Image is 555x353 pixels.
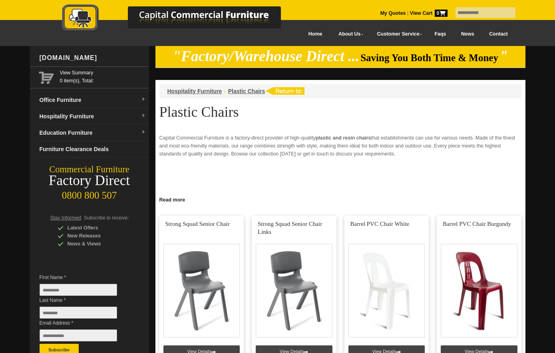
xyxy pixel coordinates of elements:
a: Furniture Clearance Deals [36,141,149,158]
h1: Plastic Chairs [159,104,521,120]
em: " [499,48,508,64]
div: Factory Direct [30,175,149,186]
input: Last Name * [40,307,117,319]
input: First Name * [40,284,117,296]
div: Commercial Furniture [30,164,149,175]
div: News & Views [58,240,133,248]
img: dropdown [141,130,146,135]
a: Hospitality Furnituredropdown [36,108,149,125]
span: Stay Informed [50,215,82,221]
a: Hospitality Furniture [167,88,222,94]
span: 0 item(s), Total: [60,69,146,84]
li: › [224,87,226,95]
a: Office Furnituredropdown [36,92,149,108]
img: Capital Commercial Furniture Logo [40,4,320,33]
img: dropdown [141,97,146,102]
a: My Quotes [380,10,406,16]
span: Email Address * [40,319,129,327]
img: dropdown [141,114,146,118]
strong: View Cart [410,10,448,16]
div: [DOMAIN_NAME] [36,46,149,70]
div: 0800 800 507 [30,186,149,201]
img: return to [265,87,304,95]
p: Capital Commercial Furniture is a factory-direct provider of high-quality that establishments can... [159,134,521,158]
a: View Cart0 [408,10,447,16]
em: "Factory/Warehouse Direct ... [173,48,359,64]
a: About Us [330,25,368,43]
div: New Releases [58,232,133,240]
span: Last Name * [40,296,129,304]
span: Saving You Both Time & Money [360,52,498,63]
span: Subscribe to receive: [84,215,129,221]
a: Contact [481,25,515,43]
a: View Summary [60,69,146,77]
a: Education Furnituredropdown [36,125,149,141]
a: Faqs [427,25,454,43]
span: First Name * [40,273,129,281]
div: Latest Offers [58,224,133,232]
strong: plastic and resin chairs [316,135,371,141]
a: Capital Commercial Furniture Logo [40,4,320,36]
a: Customer Service [368,25,427,43]
span: 0 [435,10,448,17]
a: Plastic Chairs [228,88,265,94]
h2: Why Choose Plastic Chairs? [159,193,521,205]
a: News [454,25,481,43]
a: Click to read more [155,194,525,204]
input: Email Address * [40,329,117,341]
